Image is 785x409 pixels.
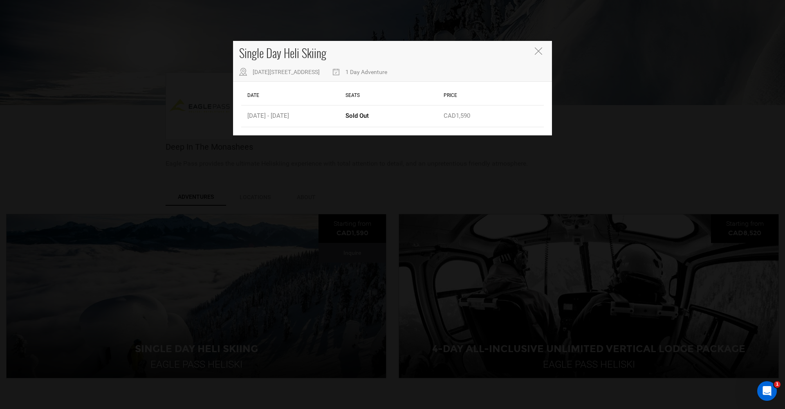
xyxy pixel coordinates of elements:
[535,47,544,56] button: Close
[774,381,781,388] span: 1
[442,86,540,105] div: Price
[442,106,540,126] div: CAD1,590
[245,106,343,126] div: [DATE] - [DATE]
[245,86,343,105] div: Date
[345,69,387,75] span: 1 Day Adventure
[343,86,442,105] div: Seats
[239,45,326,61] span: Single Day Heli Skiing
[757,381,777,401] iframe: Intercom live chat
[345,112,369,120] sold: Sold Out
[253,69,320,75] span: [DATE][STREET_ADDRESS]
